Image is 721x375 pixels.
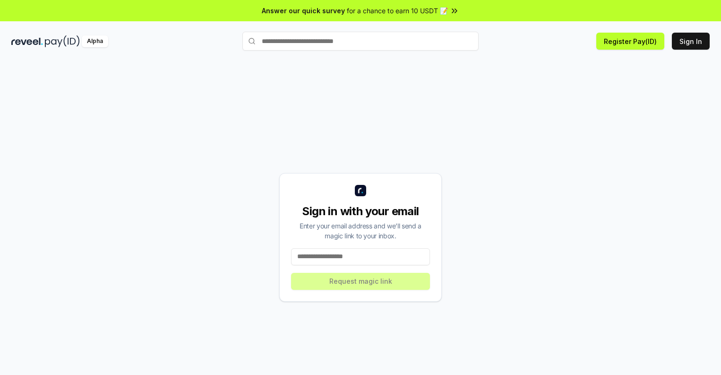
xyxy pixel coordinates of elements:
div: Sign in with your email [291,204,430,219]
img: pay_id [45,35,80,47]
span: Answer our quick survey [262,6,345,16]
div: Enter your email address and we’ll send a magic link to your inbox. [291,221,430,241]
img: reveel_dark [11,35,43,47]
button: Register Pay(ID) [596,33,664,50]
button: Sign In [672,33,710,50]
img: logo_small [355,185,366,196]
div: Alpha [82,35,108,47]
span: for a chance to earn 10 USDT 📝 [347,6,448,16]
